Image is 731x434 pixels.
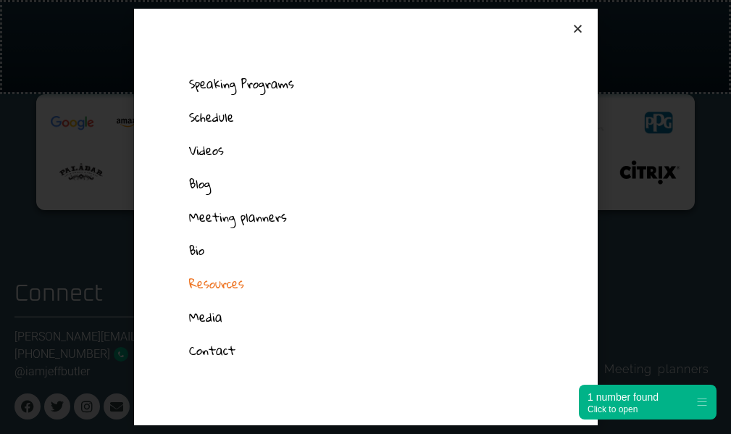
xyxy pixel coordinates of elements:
a: Contact [175,334,556,367]
nav: Menu [175,67,556,367]
a: Speaking Programs [175,67,556,101]
a: Resources [175,267,556,301]
a: Bio [175,234,556,267]
a: Schedule [175,101,556,134]
a: Close [572,23,583,34]
a: Videos [175,134,556,167]
a: Media [175,301,556,334]
a: Blog [175,167,556,201]
a: Meeting planners [175,201,556,234]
